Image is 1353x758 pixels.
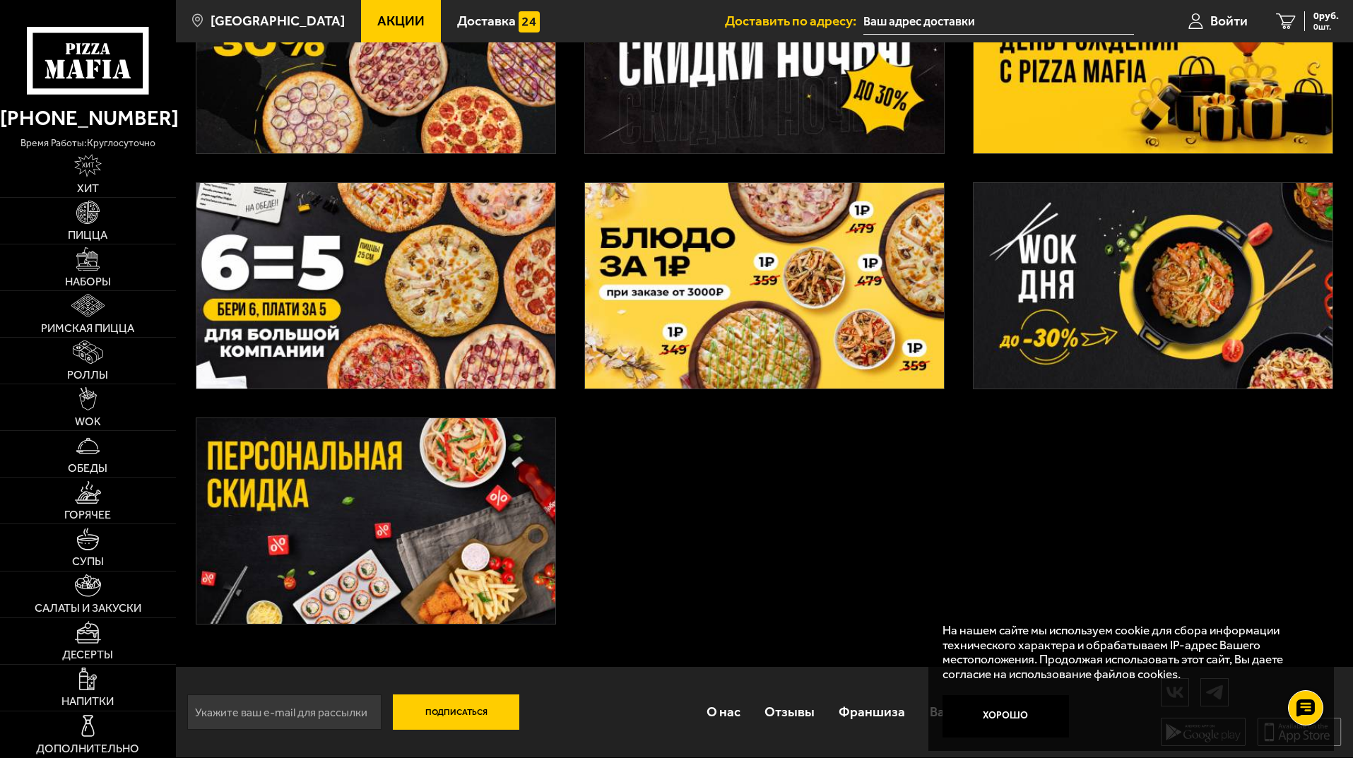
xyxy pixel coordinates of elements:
span: Доставить по адресу: [725,14,863,28]
span: Доставка [457,14,516,28]
input: Укажите ваш e-mail для рассылки [187,694,382,730]
span: [GEOGRAPHIC_DATA] [211,14,345,28]
span: Напитки [61,696,114,707]
span: 0 шт. [1313,23,1339,31]
span: 0 руб. [1313,11,1339,21]
span: Наборы [65,276,111,288]
span: Десерты [62,649,113,661]
span: Дополнительно [36,743,139,754]
span: Салаты и закуски [35,603,141,614]
span: Горячее [64,509,111,521]
button: Хорошо [943,695,1070,738]
span: Обеды [68,463,107,474]
span: Пицца [68,230,107,241]
a: Франшиза [827,689,917,735]
a: Вакансии [918,689,1000,735]
span: WOK [75,416,101,427]
button: Подписаться [393,694,520,730]
span: Роллы [67,369,108,381]
span: Супы [72,556,104,567]
span: Римская пицца [41,323,134,334]
span: Войти [1210,14,1248,28]
span: Хит [77,183,99,194]
img: 15daf4d41897b9f0e9f617042186c801.svg [519,11,540,32]
p: На нашем сайте мы используем cookie для сбора информации технического характера и обрабатываем IP... [943,623,1312,682]
span: Акции [377,14,425,28]
a: О нас [694,689,752,735]
input: Ваш адрес доставки [863,8,1134,35]
a: Отзывы [752,689,827,735]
